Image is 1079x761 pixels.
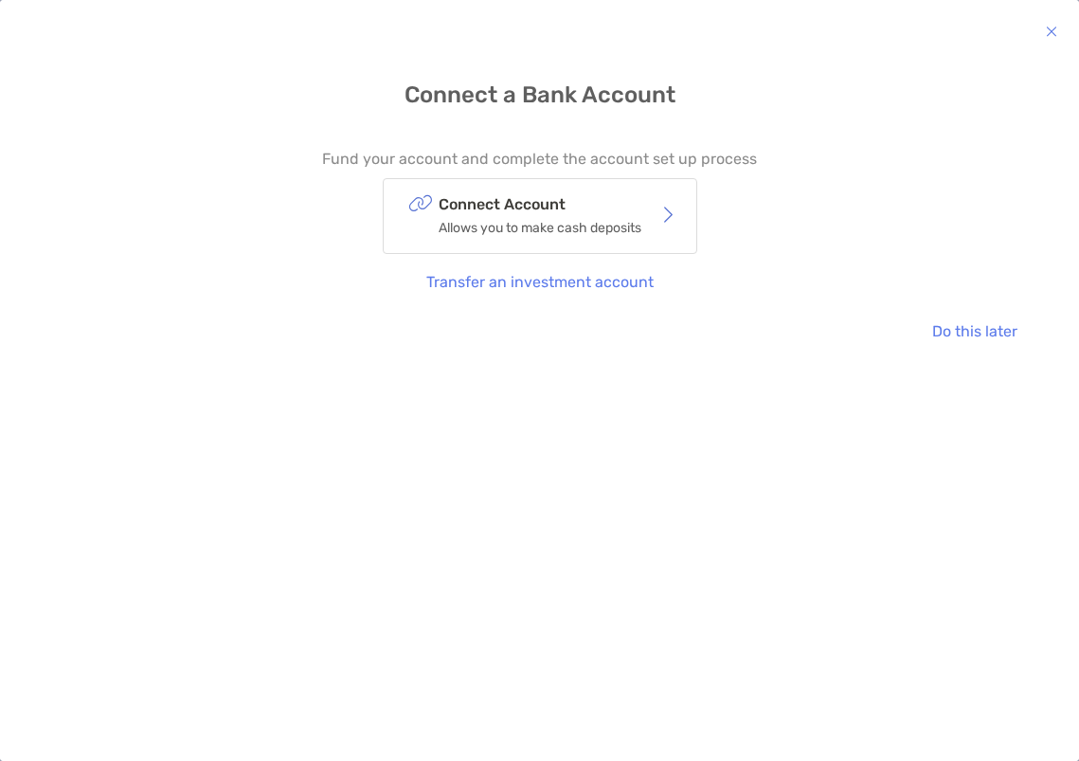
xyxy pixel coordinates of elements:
button: Transfer an investment account [411,262,668,303]
p: Allows you to make cash deposits [439,216,641,240]
p: Connect Account [439,192,641,216]
h4: Connect a Bank Account [405,82,675,109]
button: Connect AccountAllows you to make cash deposits [383,178,697,254]
img: button icon [1046,20,1057,43]
button: Do this later [917,311,1032,353]
p: Fund your account and complete the account set up process [322,147,757,171]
